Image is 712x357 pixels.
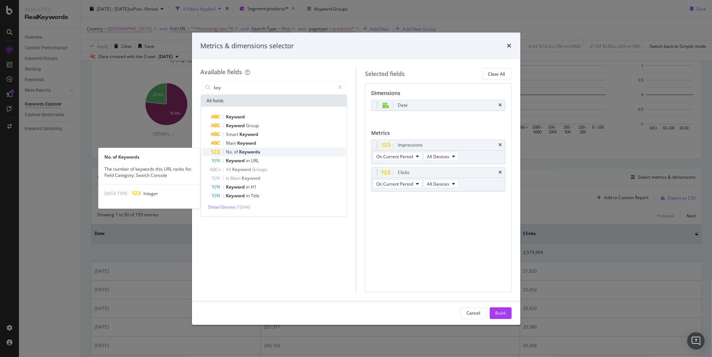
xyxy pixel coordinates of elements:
[376,181,413,187] span: On Current Period
[424,152,458,161] button: All Devices
[371,140,505,164] div: ImpressionstimesOn Current PeriodAll Devices
[201,95,347,107] div: All fields
[373,152,422,161] button: On Current Period
[226,122,246,129] span: Keyword
[192,33,520,325] div: modal
[398,141,423,149] div: Impressions
[488,71,505,77] div: Clear All
[226,114,245,120] span: Keyword
[251,157,259,164] span: URL
[232,166,253,172] span: Keyword
[239,149,261,155] span: Keywords
[376,153,413,160] span: On Current Period
[427,153,449,160] span: All Devices
[496,310,506,316] div: Build
[687,332,705,350] div: Open Intercom Messenger
[238,140,257,146] span: Keyword
[208,204,235,210] span: Show 10 more
[226,157,246,164] span: Keyword
[482,68,512,80] button: Clear All
[246,157,251,164] span: in
[226,166,232,172] span: All
[371,167,505,191] div: ClickstimesOn Current PeriodAll Devices
[226,184,246,190] span: Keyword
[246,122,259,129] span: Group
[371,90,505,100] div: Dimensions
[226,193,246,199] span: Keyword
[201,68,242,76] div: Available fields
[507,41,512,51] div: times
[201,41,294,51] div: Metrics & dimensions selector
[242,175,261,181] span: Keyword
[253,166,268,172] span: Groups
[371,129,505,140] div: Metrics
[427,181,449,187] span: All Devices
[499,103,502,107] div: times
[424,179,458,188] button: All Devices
[499,170,502,175] div: times
[99,154,200,160] div: No. of Keywords
[240,131,259,137] span: Keyword
[365,70,405,78] div: Selected fields
[499,143,502,147] div: times
[398,169,409,176] div: Clicks
[251,193,260,199] span: Title
[373,179,422,188] button: On Current Period
[246,184,251,190] span: in
[231,175,242,181] span: Main
[490,307,512,319] button: Build
[398,102,408,109] div: Date
[251,184,257,190] span: H1
[213,82,335,93] input: Search by field name
[461,307,487,319] button: Cancel
[371,100,505,111] div: Datetimes
[467,310,481,316] div: Cancel
[234,149,239,155] span: of
[99,166,200,178] div: The number of keywords this URL ranks for. Field Category: Search Console
[236,204,251,210] span: ( 10 / 44 )
[246,193,251,199] span: in
[226,149,234,155] span: No.
[226,140,238,146] span: Main
[226,131,240,137] span: Smart
[226,175,231,181] span: Is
